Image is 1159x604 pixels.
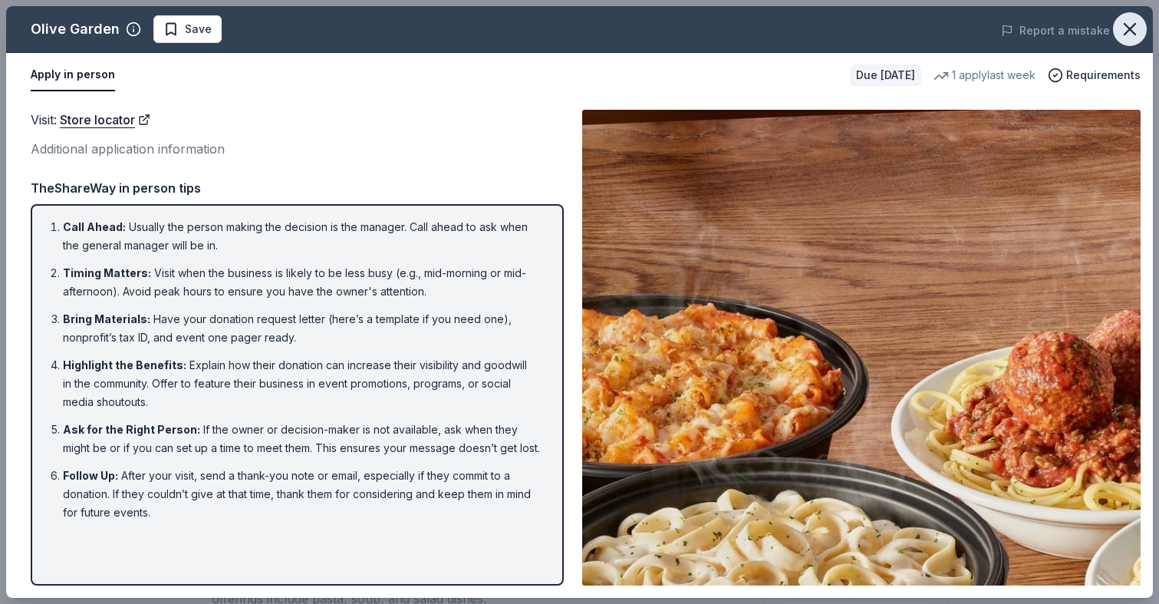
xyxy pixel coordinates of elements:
[63,264,541,301] li: Visit when the business is likely to be less busy (e.g., mid-morning or mid-afternoon). Avoid pea...
[31,59,115,91] button: Apply in person
[63,469,118,482] span: Follow Up :
[63,220,126,233] span: Call Ahead :
[31,139,564,159] div: Additional application information
[63,421,541,457] li: If the owner or decision-maker is not available, ask when they might be or if you can set up a ti...
[63,423,200,436] span: Ask for the Right Person :
[63,358,186,371] span: Highlight the Benefits :
[31,17,120,41] div: Olive Garden
[153,15,222,43] button: Save
[63,312,150,325] span: Bring Materials :
[933,66,1036,84] div: 1 apply last week
[850,64,921,86] div: Due [DATE]
[1066,66,1141,84] span: Requirements
[1001,21,1110,40] button: Report a mistake
[582,110,1141,586] img: Image for Olive Garden
[63,218,541,255] li: Usually the person making the decision is the manager. Call ahead to ask when the general manager...
[60,110,150,130] a: Store locator
[63,266,151,279] span: Timing Matters :
[63,310,541,347] li: Have your donation request letter (here’s a template if you need one), nonprofit’s tax ID, and ev...
[63,356,541,411] li: Explain how their donation can increase their visibility and goodwill in the community. Offer to ...
[31,178,564,198] div: TheShareWay in person tips
[1048,66,1141,84] button: Requirements
[31,110,564,130] div: Visit :
[185,20,212,38] span: Save
[63,467,541,522] li: After your visit, send a thank-you note or email, especially if they commit to a donation. If the...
